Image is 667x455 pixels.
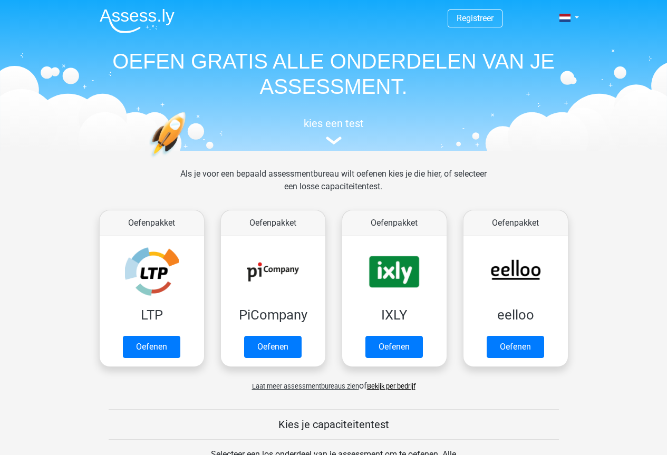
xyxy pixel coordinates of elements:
[91,371,576,392] div: of
[123,336,180,358] a: Oefenen
[149,112,227,207] img: oefenen
[172,168,495,206] div: Als je voor een bepaald assessmentbureau wilt oefenen kies je die hier, of selecteer een losse ca...
[100,8,175,33] img: Assessly
[367,382,415,390] a: Bekijk per bedrijf
[252,382,359,390] span: Laat meer assessmentbureaus zien
[91,117,576,130] h5: kies een test
[457,13,494,23] a: Registreer
[109,418,559,431] h5: Kies je capaciteitentest
[244,336,302,358] a: Oefenen
[326,137,342,144] img: assessment
[365,336,423,358] a: Oefenen
[91,49,576,99] h1: OEFEN GRATIS ALLE ONDERDELEN VAN JE ASSESSMENT.
[487,336,544,358] a: Oefenen
[91,117,576,145] a: kies een test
